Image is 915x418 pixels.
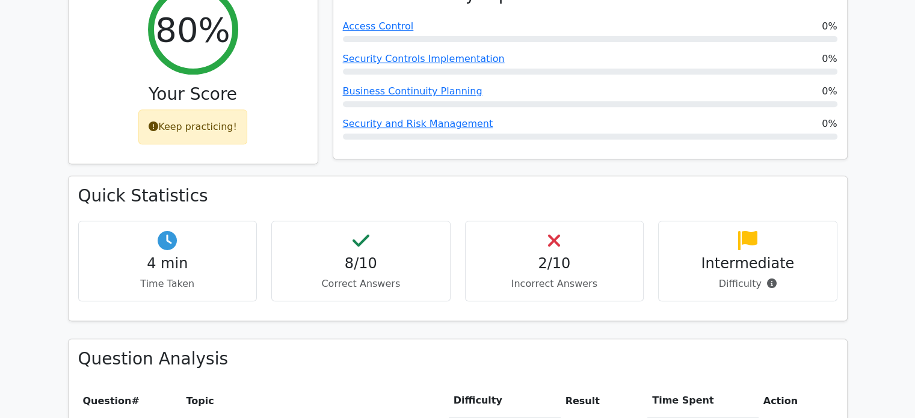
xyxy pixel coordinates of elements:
h4: 8/10 [282,255,440,272]
p: Difficulty [668,277,827,291]
th: Difficulty [449,384,561,418]
h3: Quick Statistics [78,186,837,206]
a: Security and Risk Management [343,118,493,129]
h4: 2/10 [475,255,634,272]
div: Keep practicing! [138,109,247,144]
a: Business Continuity Planning [343,85,482,97]
th: Action [759,384,837,418]
span: 0% [822,52,837,66]
h3: Your Score [78,84,308,105]
th: # [78,384,182,418]
span: Question [83,395,132,407]
h4: 4 min [88,255,247,272]
th: Topic [181,384,448,418]
th: Result [561,384,648,418]
p: Correct Answers [282,277,440,291]
span: 0% [822,19,837,34]
h3: Question Analysis [78,349,837,369]
h2: 80% [155,10,230,50]
span: 0% [822,84,837,99]
p: Incorrect Answers [475,277,634,291]
a: Security Controls Implementation [343,53,505,64]
h4: Intermediate [668,255,827,272]
th: Time Spent [647,384,758,418]
span: 0% [822,117,837,131]
p: Time Taken [88,277,247,291]
a: Access Control [343,20,414,32]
